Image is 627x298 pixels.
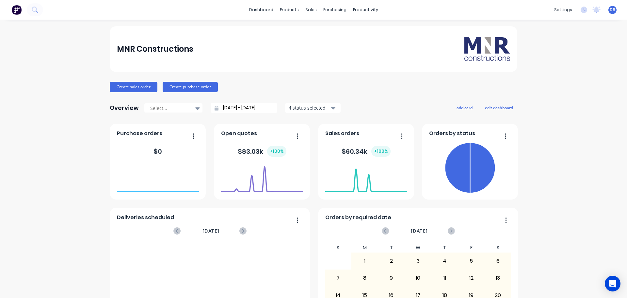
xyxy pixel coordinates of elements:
[378,243,405,253] div: T
[485,253,511,269] div: 6
[351,243,378,253] div: M
[485,243,511,253] div: S
[221,130,257,137] span: Open quotes
[325,214,391,221] span: Orders by required date
[117,43,193,56] div: MNR Constructions
[432,253,458,269] div: 4
[117,214,174,221] span: Deliveries scheduled
[485,270,511,286] div: 13
[458,253,484,269] div: 5
[432,270,458,286] div: 11
[378,270,405,286] div: 9
[458,270,484,286] div: 12
[411,227,428,235] span: [DATE]
[605,276,620,291] div: Open Intercom Messenger
[610,7,615,13] span: DB
[405,253,431,269] div: 3
[431,243,458,253] div: T
[202,227,219,235] span: [DATE]
[350,5,381,15] div: productivity
[325,270,351,286] div: 7
[481,103,517,112] button: edit dashboard
[464,37,510,61] img: MNR Constructions
[110,82,157,92] button: Create sales order
[458,243,485,253] div: F
[551,5,575,15] div: settings
[267,146,286,157] div: + 100 %
[285,103,341,113] button: 4 status selected
[277,5,302,15] div: products
[246,5,277,15] a: dashboard
[371,146,391,157] div: + 100 %
[429,130,475,137] span: Orders by status
[352,270,378,286] div: 8
[405,270,431,286] div: 10
[352,253,378,269] div: 1
[302,5,320,15] div: sales
[325,243,352,253] div: S
[12,5,22,15] img: Factory
[452,103,477,112] button: add card
[378,253,405,269] div: 2
[342,146,391,157] div: $ 60.34k
[110,101,139,114] div: Overview
[153,147,162,156] div: $ 0
[117,130,162,137] span: Purchase orders
[238,146,286,157] div: $ 83.03k
[320,5,350,15] div: purchasing
[325,130,359,137] span: Sales orders
[163,82,218,92] button: Create purchase order
[289,104,330,111] div: 4 status selected
[405,243,431,253] div: W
